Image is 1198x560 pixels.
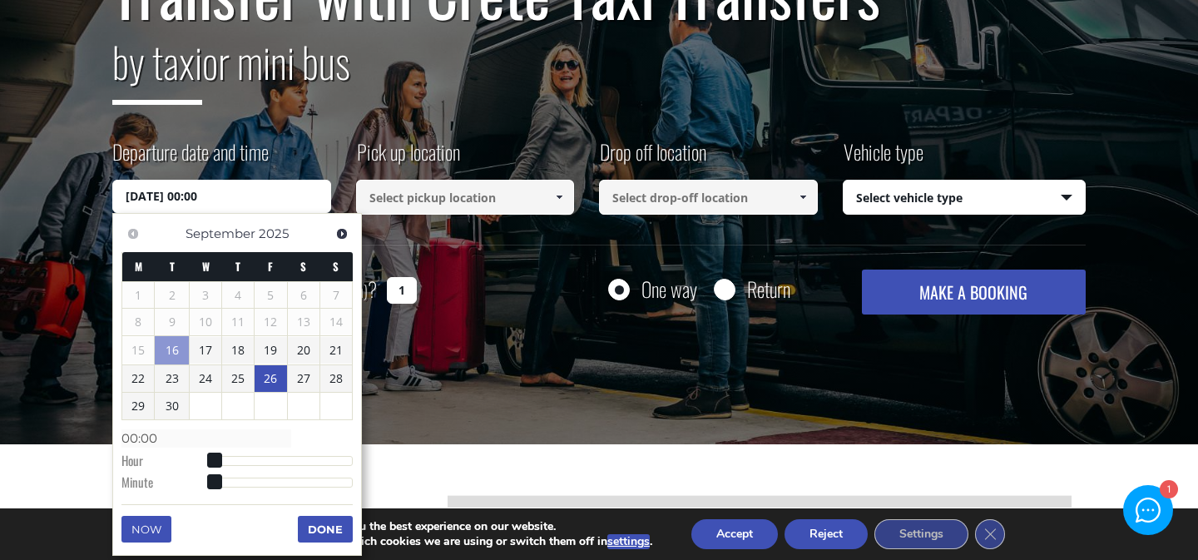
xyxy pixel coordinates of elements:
span: September [186,225,255,241]
span: Tuesday [170,258,175,275]
span: Friday [268,258,273,275]
a: 18 [222,337,254,364]
a: Show All Items [789,180,816,215]
span: 12 [255,309,286,335]
button: Now [121,516,171,543]
span: 4 [222,282,254,309]
span: by taxi [112,30,202,105]
label: Drop off location [599,137,706,180]
a: 22 [122,365,154,392]
span: 9 [155,309,189,335]
a: 28 [320,365,352,392]
button: Accept [691,519,778,549]
span: Wednesday [202,258,210,275]
span: 13 [288,309,319,335]
h2: or mini bus [112,27,1086,117]
a: 19 [255,337,286,364]
div: [GEOGRAPHIC_DATA] [448,495,1072,532]
label: Departure date and time [112,137,269,180]
span: Monday [135,258,142,275]
span: Thursday [235,258,240,275]
p: You can find out more about which cookies we are using or switch them off in . [190,534,652,549]
span: 14 [320,309,352,335]
span: 10 [190,309,221,335]
button: Done [298,516,353,543]
a: Show All Items [546,180,573,215]
dt: Hour [121,452,214,473]
label: Pick up location [356,137,460,180]
a: Previous [121,222,144,245]
span: 5 [255,282,286,309]
a: 30 [155,393,189,419]
span: 2025 [259,225,289,241]
button: Reject [785,519,868,549]
a: 27 [288,365,319,392]
span: Select vehicle type [844,181,1086,216]
label: One way [641,279,697,300]
button: Close GDPR Cookie Banner [975,519,1005,549]
span: Next [335,227,349,240]
label: Return [747,279,790,300]
span: Sunday [333,258,339,275]
span: 6 [288,282,319,309]
span: Saturday [300,258,306,275]
input: Select pickup location [356,180,575,215]
span: 7 [320,282,352,309]
a: 29 [122,393,154,419]
a: 16 [155,336,189,364]
a: 24 [190,365,221,392]
span: 15 [122,337,154,364]
div: 1 [1159,482,1176,499]
a: 26 [255,365,286,392]
button: settings [607,534,650,549]
p: We are using cookies to give you the best experience on our website. [190,519,652,534]
span: Previous [126,227,140,240]
a: 17 [190,337,221,364]
button: Settings [874,519,968,549]
dt: Minute [121,473,214,495]
label: Vehicle type [843,137,923,180]
span: 11 [222,309,254,335]
span: 2 [155,282,189,309]
a: 21 [320,337,352,364]
a: 25 [222,365,254,392]
span: 8 [122,309,154,335]
span: 1 [122,282,154,309]
span: 3 [190,282,221,309]
a: 23 [155,365,189,392]
a: 20 [288,337,319,364]
button: MAKE A BOOKING [862,270,1086,315]
a: Next [330,222,353,245]
input: Select drop-off location [599,180,818,215]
